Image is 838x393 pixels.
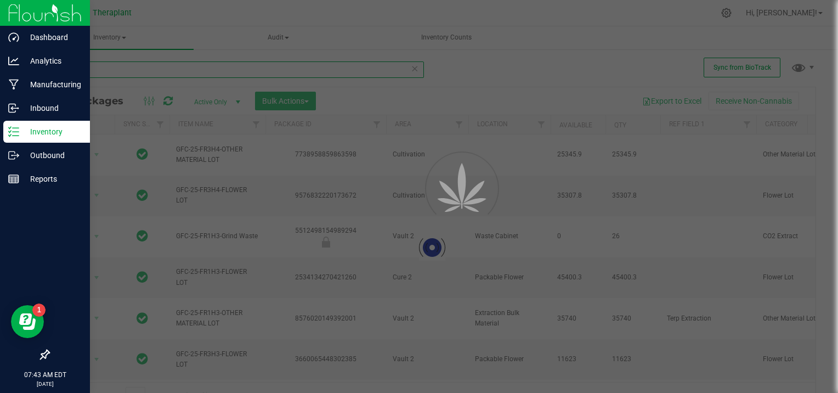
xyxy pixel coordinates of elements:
[32,304,46,317] iframe: Resource center unread badge
[8,150,19,161] inline-svg: Outbound
[19,78,85,91] p: Manufacturing
[19,172,85,186] p: Reports
[8,103,19,114] inline-svg: Inbound
[8,126,19,137] inline-svg: Inventory
[8,79,19,90] inline-svg: Manufacturing
[19,149,85,162] p: Outbound
[19,102,85,115] p: Inbound
[8,55,19,66] inline-svg: Analytics
[8,32,19,43] inline-svg: Dashboard
[5,380,85,388] p: [DATE]
[19,125,85,138] p: Inventory
[5,370,85,380] p: 07:43 AM EDT
[19,54,85,68] p: Analytics
[19,31,85,44] p: Dashboard
[11,305,44,338] iframe: Resource center
[8,173,19,184] inline-svg: Reports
